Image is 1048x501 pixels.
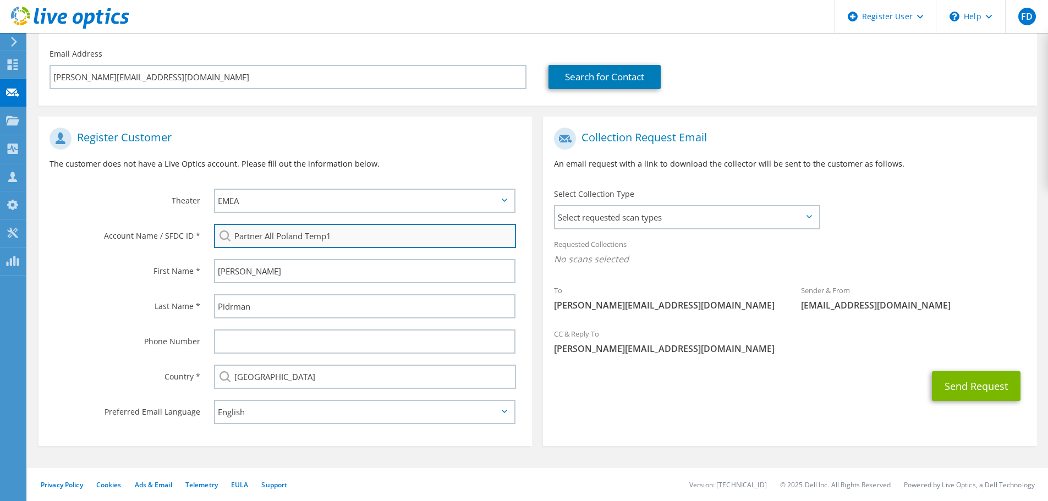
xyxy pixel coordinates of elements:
[50,158,521,170] p: The customer does not have a Live Optics account. Please fill out the information below.
[689,480,767,489] li: Version: [TECHNICAL_ID]
[50,294,200,312] label: Last Name *
[904,480,1035,489] li: Powered by Live Optics, a Dell Technology
[780,480,891,489] li: © 2025 Dell Inc. All Rights Reserved
[554,128,1020,150] h1: Collection Request Email
[554,189,634,200] label: Select Collection Type
[50,259,200,277] label: First Name *
[554,343,1025,355] span: [PERSON_NAME][EMAIL_ADDRESS][DOMAIN_NAME]
[135,480,172,489] a: Ads & Email
[543,233,1036,273] div: Requested Collections
[41,480,83,489] a: Privacy Policy
[261,480,287,489] a: Support
[50,329,200,347] label: Phone Number
[548,65,661,89] a: Search for Contact
[50,189,200,206] label: Theater
[555,206,819,228] span: Select requested scan types
[231,480,248,489] a: EULA
[543,279,790,317] div: To
[950,12,959,21] svg: \n
[50,48,102,59] label: Email Address
[50,400,200,417] label: Preferred Email Language
[543,322,1036,360] div: CC & Reply To
[96,480,122,489] a: Cookies
[554,158,1025,170] p: An email request with a link to download the collector will be sent to the customer as follows.
[801,299,1026,311] span: [EMAIL_ADDRESS][DOMAIN_NAME]
[50,128,515,150] h1: Register Customer
[1018,8,1036,25] span: FD
[932,371,1020,401] button: Send Request
[554,253,1025,265] span: No scans selected
[185,480,218,489] a: Telemetry
[554,299,779,311] span: [PERSON_NAME][EMAIL_ADDRESS][DOMAIN_NAME]
[50,365,200,382] label: Country *
[790,279,1037,317] div: Sender & From
[50,224,200,241] label: Account Name / SFDC ID *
